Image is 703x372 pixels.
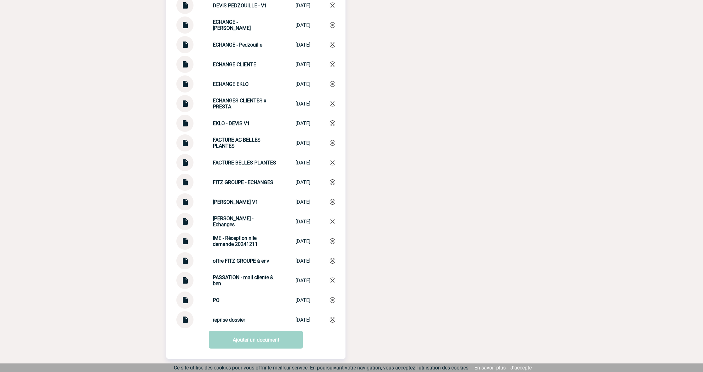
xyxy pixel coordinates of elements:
[295,81,310,87] div: [DATE]
[295,199,310,205] div: [DATE]
[295,238,310,244] div: [DATE]
[330,81,335,87] img: Supprimer
[213,317,245,323] strong: reprise dossier
[330,199,335,205] img: Supprimer
[330,3,335,8] img: Supprimer
[330,101,335,106] img: Supprimer
[213,258,269,264] strong: offre FITZ GROUPE à env
[330,42,335,48] img: Supprimer
[295,140,310,146] div: [DATE]
[330,61,335,67] img: Supprimer
[213,19,251,31] strong: ECHANGE - [PERSON_NAME]
[213,160,276,166] strong: FACTURE BELLES PLANTES
[330,278,335,283] img: Supprimer
[330,317,335,323] img: Supprimer
[295,297,310,303] div: [DATE]
[330,140,335,146] img: Supprimer
[295,317,310,323] div: [DATE]
[295,278,310,284] div: [DATE]
[330,120,335,126] img: Supprimer
[330,160,335,165] img: Supprimer
[213,61,256,67] strong: ECHANGE CLIENTE
[295,160,310,166] div: [DATE]
[209,331,303,349] a: Ajouter un document
[330,22,335,28] img: Supprimer
[213,137,261,149] strong: FACTURE AC BELLES PLANTES
[295,179,310,185] div: [DATE]
[474,365,506,371] a: En savoir plus
[213,98,266,110] strong: ECHANGES CLIENTES x PRESTA
[213,215,253,228] strong: [PERSON_NAME] - Echanges
[213,199,258,205] strong: [PERSON_NAME] V1
[295,3,310,9] div: [DATE]
[295,219,310,225] div: [DATE]
[330,179,335,185] img: Supprimer
[295,120,310,126] div: [DATE]
[330,219,335,224] img: Supprimer
[295,61,310,67] div: [DATE]
[330,297,335,303] img: Supprimer
[174,365,470,371] span: Ce site utilise des cookies pour vous offrir le meilleur service. En poursuivant votre navigation...
[330,258,335,264] img: Supprimer
[213,81,249,87] strong: ECHANGE EKLO
[295,22,310,28] div: [DATE]
[213,120,250,126] strong: EKLO - DEVIS V1
[213,179,273,185] strong: FITZ GROUPE - ECHANGES
[295,42,310,48] div: [DATE]
[213,42,262,48] strong: ECHANGE - Pedzouille
[330,238,335,244] img: Supprimer
[510,365,532,371] a: J'accepte
[213,274,273,286] strong: PASSATION - mail cliente & ben
[213,235,258,247] strong: IME - Réception nlle demande 20241211
[213,3,267,9] strong: DEVIS PEDZOUILLE - V1
[295,101,310,107] div: [DATE]
[213,297,219,303] strong: PO
[295,258,310,264] div: [DATE]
